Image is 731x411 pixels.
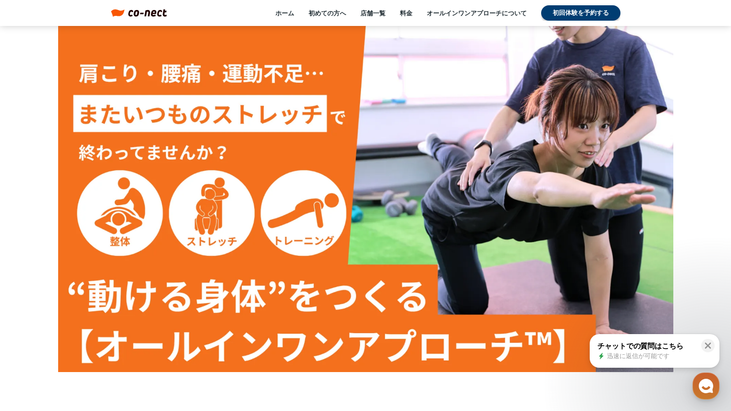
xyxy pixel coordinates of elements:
a: 初回体験を予約する [541,5,620,21]
a: 初めての方へ [309,9,346,17]
a: 料金 [400,9,412,17]
a: オールインワンアプローチについて [427,9,527,17]
a: ホーム [275,9,294,17]
a: 店舗一覧 [360,9,385,17]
